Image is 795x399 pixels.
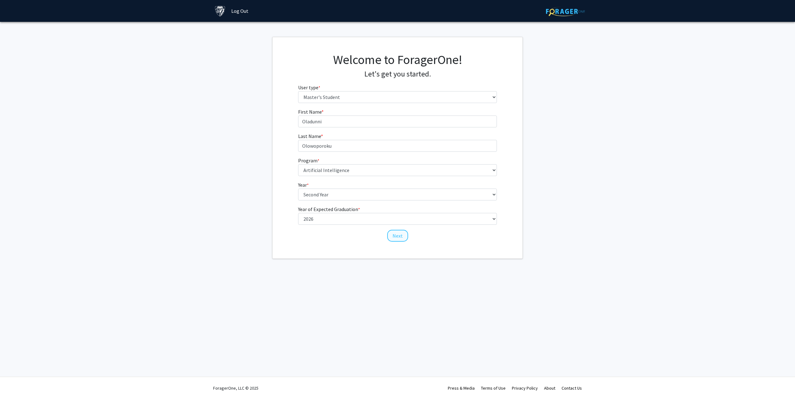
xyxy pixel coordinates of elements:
[448,385,475,391] a: Press & Media
[298,52,497,67] h1: Welcome to ForagerOne!
[298,181,309,189] label: Year
[5,371,27,394] iframe: Chat
[298,109,322,115] span: First Name
[481,385,506,391] a: Terms of Use
[544,385,555,391] a: About
[298,84,320,91] label: User type
[215,6,226,17] img: Johns Hopkins University Logo
[562,385,582,391] a: Contact Us
[387,230,408,242] button: Next
[298,133,321,139] span: Last Name
[298,205,360,213] label: Year of Expected Graduation
[213,377,258,399] div: ForagerOne, LLC © 2025
[546,7,585,16] img: ForagerOne Logo
[512,385,538,391] a: Privacy Policy
[298,70,497,79] h4: Let's get you started.
[298,157,319,164] label: Program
